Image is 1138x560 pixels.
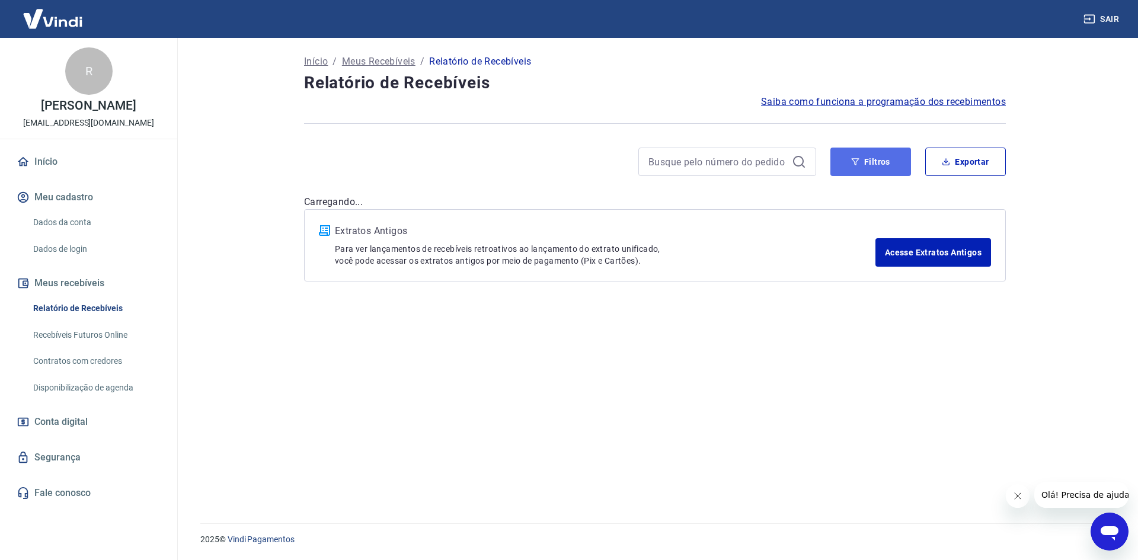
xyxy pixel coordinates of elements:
[23,117,154,129] p: [EMAIL_ADDRESS][DOMAIN_NAME]
[34,414,88,430] span: Conta digital
[28,323,163,347] a: Recebíveis Futuros Online
[648,153,787,171] input: Busque pelo número do pedido
[14,480,163,506] a: Fale conosco
[830,148,911,176] button: Filtros
[1006,484,1030,508] iframe: Fechar mensagem
[420,55,424,69] p: /
[304,195,1006,209] p: Carregando...
[7,8,100,18] span: Olá! Precisa de ajuda?
[228,535,295,544] a: Vindi Pagamentos
[304,55,328,69] a: Início
[429,55,531,69] p: Relatório de Recebíveis
[1081,8,1124,30] button: Sair
[335,243,875,267] p: Para ver lançamentos de recebíveis retroativos ao lançamento do extrato unificado, você pode aces...
[1091,513,1129,551] iframe: Botão para abrir a janela de mensagens
[761,95,1006,109] a: Saiba como funciona a programação dos recebimentos
[14,1,91,37] img: Vindi
[333,55,337,69] p: /
[200,533,1110,546] p: 2025 ©
[28,237,163,261] a: Dados de login
[875,238,991,267] a: Acesse Extratos Antigos
[14,270,163,296] button: Meus recebíveis
[14,149,163,175] a: Início
[14,409,163,435] a: Conta digital
[28,349,163,373] a: Contratos com credores
[65,47,113,95] div: R
[41,100,136,112] p: [PERSON_NAME]
[28,210,163,235] a: Dados da conta
[14,184,163,210] button: Meu cadastro
[14,444,163,471] a: Segurança
[925,148,1006,176] button: Exportar
[1034,482,1129,508] iframe: Mensagem da empresa
[304,71,1006,95] h4: Relatório de Recebíveis
[342,55,415,69] a: Meus Recebíveis
[335,224,875,238] p: Extratos Antigos
[28,296,163,321] a: Relatório de Recebíveis
[28,376,163,400] a: Disponibilização de agenda
[319,225,330,236] img: ícone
